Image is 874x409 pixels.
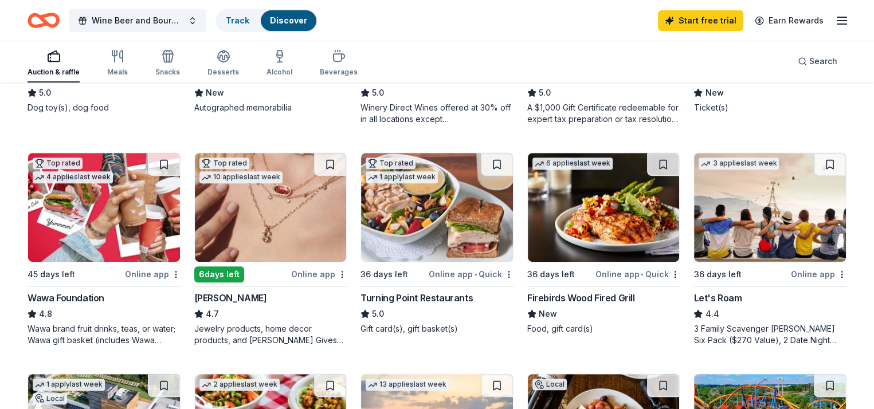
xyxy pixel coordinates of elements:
[199,379,280,391] div: 2 applies last week
[532,379,567,390] div: Local
[215,9,318,32] button: TrackDiscover
[28,153,180,262] img: Image for Wawa Foundation
[366,158,416,169] div: Top rated
[291,267,347,281] div: Online app
[693,152,846,346] a: Image for Let's Roam3 applieslast week36 days leftOnline appLet's Roam4.43 Family Scavenger [PERS...
[207,45,239,82] button: Desserts
[539,86,551,100] span: 5.0
[527,291,635,305] div: Firebirds Wood Fired Grill
[39,86,51,100] span: 5.0
[360,152,514,335] a: Image for Turning Point RestaurantsTop rated1 applylast week36 days leftOnline app•QuickTurning P...
[155,45,180,82] button: Snacks
[705,307,719,321] span: 4.4
[320,68,358,77] div: Beverages
[194,323,347,346] div: Jewelry products, home decor products, and [PERSON_NAME] Gives Back event in-store or online (or ...
[195,153,347,262] img: Image for Kendra Scott
[791,267,846,281] div: Online app
[475,270,477,279] span: •
[266,68,292,77] div: Alcohol
[693,291,742,305] div: Let's Roam
[199,171,283,183] div: 10 applies last week
[28,323,181,346] div: Wawa brand fruit drinks, teas, or water; Wawa gift basket (includes Wawa products and coupons)
[532,158,613,170] div: 6 applies last week
[658,10,743,31] a: Start free trial
[33,171,113,183] div: 4 applies last week
[366,379,449,391] div: 13 applies last week
[207,68,239,77] div: Desserts
[39,307,52,321] span: 4.8
[28,7,60,34] a: Home
[206,86,224,100] span: New
[372,86,384,100] span: 5.0
[107,68,128,77] div: Meals
[366,171,438,183] div: 1 apply last week
[28,152,181,346] a: Image for Wawa FoundationTop rated4 applieslast week45 days leftOnline appWawa Foundation4.8Wawa ...
[705,86,723,100] span: New
[226,15,249,25] a: Track
[748,10,830,31] a: Earn Rewards
[266,45,292,82] button: Alcohol
[28,45,80,82] button: Auction & raffle
[194,152,347,346] a: Image for Kendra ScottTop rated10 applieslast week6days leftOnline app[PERSON_NAME]4.7Jewelry pro...
[33,393,67,404] div: Local
[33,379,105,391] div: 1 apply last week
[527,323,680,335] div: Food, gift card(s)
[28,268,75,281] div: 45 days left
[641,270,643,279] span: •
[699,158,779,170] div: 3 applies last week
[28,291,104,305] div: Wawa Foundation
[199,158,249,169] div: Top rated
[69,9,206,32] button: Wine Beer and Bourbon
[528,153,680,262] img: Image for Firebirds Wood Fired Grill
[360,268,408,281] div: 36 days left
[595,267,680,281] div: Online app Quick
[360,323,514,335] div: Gift card(s), gift basket(s)
[360,102,514,125] div: Winery Direct Wines offered at 30% off in all locations except [GEOGRAPHIC_DATA], [GEOGRAPHIC_DAT...
[270,15,307,25] a: Discover
[194,266,244,282] div: 6 days left
[33,158,83,169] div: Top rated
[360,291,473,305] div: Turning Point Restaurants
[527,268,575,281] div: 36 days left
[194,102,347,113] div: Autographed memorabilia
[28,102,181,113] div: Dog toy(s), dog food
[789,50,846,73] button: Search
[809,54,837,68] span: Search
[527,102,680,125] div: A $1,000 Gift Certificate redeemable for expert tax preparation or tax resolution services—recipi...
[693,268,741,281] div: 36 days left
[693,102,846,113] div: Ticket(s)
[372,307,384,321] span: 5.0
[155,68,180,77] div: Snacks
[125,267,181,281] div: Online app
[92,14,183,27] span: Wine Beer and Bourbon
[429,267,514,281] div: Online app Quick
[28,68,80,77] div: Auction & raffle
[693,323,846,346] div: 3 Family Scavenger [PERSON_NAME] Six Pack ($270 Value), 2 Date Night Scavenger [PERSON_NAME] Two ...
[206,307,219,321] span: 4.7
[194,291,267,305] div: [PERSON_NAME]
[527,152,680,335] a: Image for Firebirds Wood Fired Grill6 applieslast week36 days leftOnline app•QuickFirebirds Wood ...
[320,45,358,82] button: Beverages
[694,153,846,262] img: Image for Let's Roam
[361,153,513,262] img: Image for Turning Point Restaurants
[539,307,557,321] span: New
[107,45,128,82] button: Meals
